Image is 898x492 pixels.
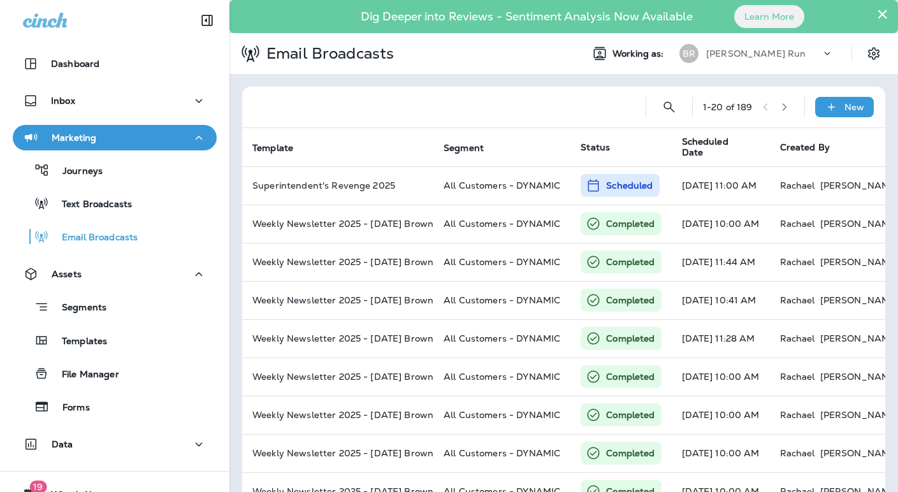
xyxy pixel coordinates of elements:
span: Scheduled Date [682,136,765,158]
p: Rachael [780,219,815,229]
button: Journeys [13,157,217,184]
td: [DATE] 10:00 AM [672,396,770,434]
p: Superintendent's Revenge 2025 [252,180,423,191]
span: All Customers - DYNAMIC [444,409,560,421]
p: Completed [606,332,655,345]
p: [PERSON_NAME] Run [706,48,806,59]
td: [DATE] 10:41 AM [672,281,770,319]
button: Marketing [13,125,217,150]
span: Segment [444,142,500,154]
button: Search Email Broadcasts [656,94,682,120]
button: Collapse Sidebar [189,8,225,33]
p: Email Broadcasts [261,44,394,63]
button: Forms [13,393,217,420]
p: Completed [606,256,655,268]
p: Marketing [52,133,96,143]
p: Weekly Newsletter 2025 - 9/2/25 Browns Run [252,372,423,382]
span: Created By [780,141,830,153]
button: Assets [13,261,217,287]
span: All Customers - DYNAMIC [444,294,560,306]
td: [DATE] 11:00 AM [672,166,770,205]
button: Dashboard [13,51,217,76]
p: Weekly Newsletter 2025 - 9/9/25 Browns Run [252,333,423,344]
td: [DATE] 11:44 AM [672,243,770,281]
p: Weekly Newsletter 2025 - 8/26/25 Browns Run [252,410,423,420]
p: New [844,102,864,112]
td: [DATE] 10:00 AM [672,205,770,243]
p: Rachael [780,180,815,191]
p: Completed [606,447,655,459]
button: Segments [13,293,217,321]
button: File Manager [13,360,217,387]
p: Completed [606,217,655,230]
span: All Customers - DYNAMIC [444,218,560,229]
td: [DATE] 10:00 AM [672,358,770,396]
p: Weekly Newsletter 2025 - 9/29/25 Browns Run [252,257,423,267]
span: Status [581,141,610,153]
button: Settings [862,42,885,65]
span: Template [252,143,293,154]
p: Rachael [780,257,815,267]
span: All Customers - DYNAMIC [444,256,560,268]
button: Text Broadcasts [13,190,217,217]
p: Rachael [780,372,815,382]
button: Email Broadcasts [13,223,217,250]
p: Rachael [780,410,815,420]
div: 1 - 20 of 189 [703,102,753,112]
p: Weekly Newsletter 2025 - 9/29/25 Browns Run [252,219,423,229]
p: File Manager [49,369,119,381]
span: Segment [444,143,484,154]
p: Weekly Newsletter 2025 - 9/15/25 Browns Run [252,295,423,305]
td: [DATE] 11:28 AM [672,319,770,358]
p: Inbox [51,96,75,106]
p: Text Broadcasts [49,199,132,211]
p: Segments [49,302,106,315]
p: Assets [52,269,82,279]
p: Templates [49,336,107,348]
span: All Customers - DYNAMIC [444,371,560,382]
p: Journeys [50,166,103,178]
p: Dig Deeper into Reviews - Sentiment Analysis Now Available [324,15,730,18]
p: Data [52,439,73,449]
span: Working as: [612,48,667,59]
button: Close [876,4,888,24]
p: Weekly Newsletter 2025 - 8/18/25 Browns Run [252,448,423,458]
p: Forms [50,402,90,414]
span: Scheduled Date [682,136,748,158]
button: Inbox [13,88,217,113]
p: Scheduled [606,179,653,192]
button: Data [13,431,217,457]
p: Completed [606,294,655,307]
button: Templates [13,327,217,354]
p: Rachael [780,295,815,305]
div: BR [679,44,699,63]
span: All Customers - DYNAMIC [444,447,560,459]
p: Dashboard [51,59,99,69]
p: Rachael [780,448,815,458]
span: All Customers - DYNAMIC [444,333,560,344]
p: Completed [606,409,655,421]
span: Template [252,142,310,154]
p: Completed [606,370,655,383]
p: Email Broadcasts [49,232,138,244]
span: All Customers - DYNAMIC [444,180,560,191]
td: [DATE] 10:00 AM [672,434,770,472]
p: Rachael [780,333,815,344]
button: Learn More [734,5,804,28]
